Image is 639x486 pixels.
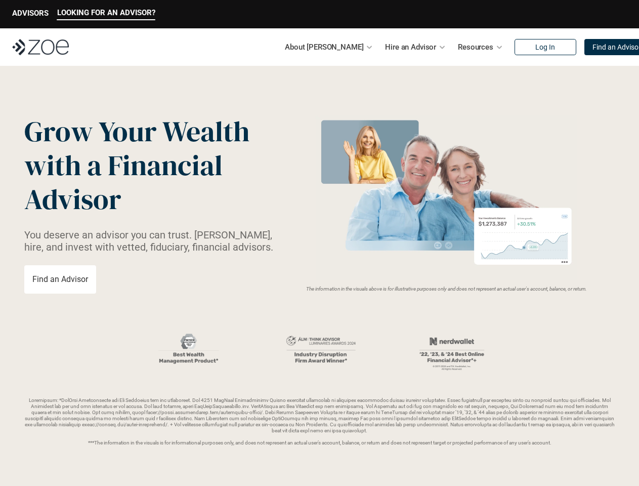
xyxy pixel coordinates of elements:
[535,43,555,52] p: Log In
[285,39,363,55] p: About [PERSON_NAME]
[458,39,493,55] p: Resources
[24,265,96,294] a: Find an Advisor
[12,9,49,18] p: ADVISORS
[32,274,88,284] p: Find an Advisor
[24,229,278,253] p: You deserve an advisor you can trust. [PERSON_NAME], hire, and invest with vetted, fiduciary, fin...
[515,39,576,55] a: Log In
[306,286,587,292] em: The information in the visuals above is for illustrative purposes only and does not represent an ...
[385,39,436,55] p: Hire an Advisor
[24,112,249,151] span: Grow Your Wealth
[24,397,615,446] p: Loremipsum: *DolOrsi Ametconsecte adi Eli Seddoeius tem inc utlaboreet. Dol 4251 MagNaal Enimadmi...
[57,8,155,17] p: LOOKING FOR AN ADVISOR?
[24,146,229,219] span: with a Financial Advisor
